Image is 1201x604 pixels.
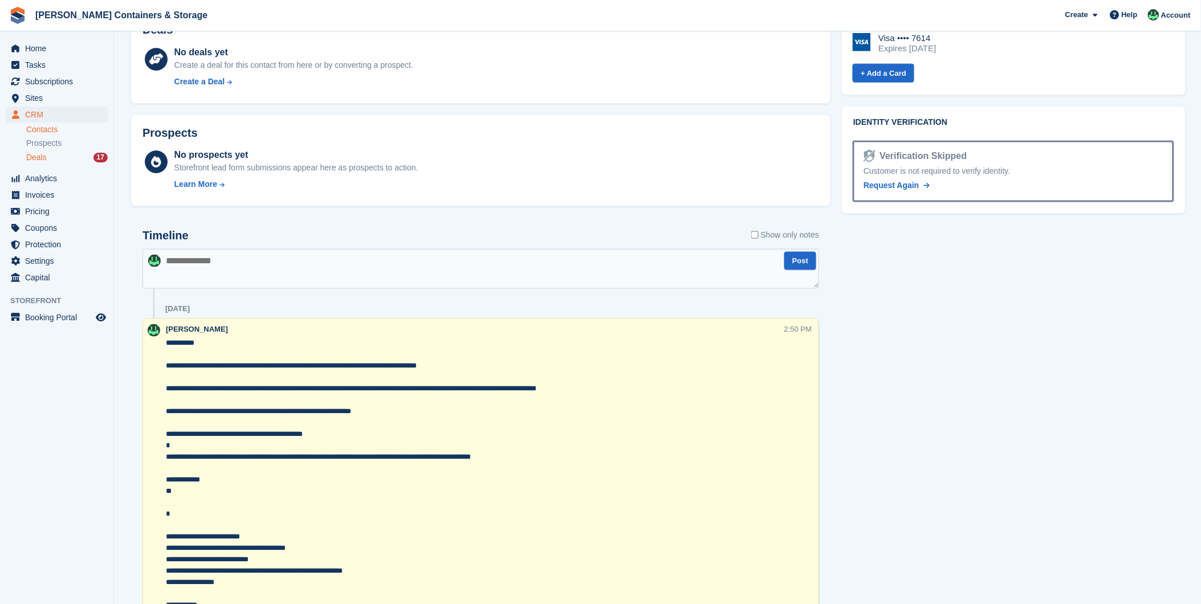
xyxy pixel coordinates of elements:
button: Post [784,252,816,271]
div: Expires [DATE] [878,43,936,54]
span: Home [25,40,93,56]
a: Prospects [26,137,108,149]
span: Analytics [25,170,93,186]
a: Request Again [864,179,930,191]
h2: Identity verification [853,118,1174,127]
h2: Timeline [143,229,189,242]
img: Visa Logo [853,33,871,51]
div: Learn More [174,178,217,190]
div: No deals yet [174,46,413,59]
span: Booking Portal [25,309,93,325]
div: Storefront lead form submissions appear here as prospects to action. [174,162,418,174]
div: Create a deal for this contact from here or by converting a prospect. [174,59,413,71]
a: Deals 17 [26,152,108,164]
a: Learn More [174,178,418,190]
img: Arjun Preetham [148,255,161,267]
span: Storefront [10,295,113,307]
div: Verification Skipped [876,149,967,163]
div: Customer is not required to verify identity. [864,165,1163,177]
span: Deals [26,152,47,163]
span: Tasks [25,57,93,73]
label: Show only notes [751,229,820,241]
img: Arjun Preetham [148,324,160,337]
div: [DATE] [165,305,190,314]
a: menu [6,236,108,252]
span: Help [1122,9,1138,21]
a: Contacts [26,124,108,135]
span: CRM [25,107,93,123]
span: Request Again [864,181,919,190]
div: No prospects yet [174,148,418,162]
span: Sites [25,90,93,106]
img: Identity Verification Ready [864,150,875,162]
a: Create a Deal [174,76,413,88]
a: menu [6,270,108,285]
span: [PERSON_NAME] [166,325,228,334]
a: menu [6,187,108,203]
img: Arjun Preetham [1148,9,1159,21]
a: menu [6,107,108,123]
div: Visa •••• 7614 [878,33,936,43]
a: menu [6,220,108,236]
span: Prospects [26,138,62,149]
span: Coupons [25,220,93,236]
span: Subscriptions [25,74,93,89]
span: Pricing [25,203,93,219]
a: menu [6,170,108,186]
span: Protection [25,236,93,252]
a: menu [6,253,108,269]
div: 17 [93,153,108,162]
a: menu [6,90,108,106]
span: Account [1161,10,1191,21]
span: Create [1065,9,1088,21]
div: 2:50 PM [784,324,812,335]
div: Create a Deal [174,76,225,88]
a: menu [6,203,108,219]
h2: Prospects [143,126,198,140]
span: Capital [25,270,93,285]
a: menu [6,57,108,73]
input: Show only notes [751,229,759,241]
a: menu [6,40,108,56]
a: + Add a Card [853,64,914,83]
span: Settings [25,253,93,269]
img: stora-icon-8386f47178a22dfd0bd8f6a31ec36ba5ce8667c1dd55bd0f319d3a0aa187defe.svg [9,7,26,24]
a: menu [6,309,108,325]
a: menu [6,74,108,89]
span: Invoices [25,187,93,203]
a: [PERSON_NAME] Containers & Storage [31,6,212,25]
a: Preview store [94,311,108,324]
